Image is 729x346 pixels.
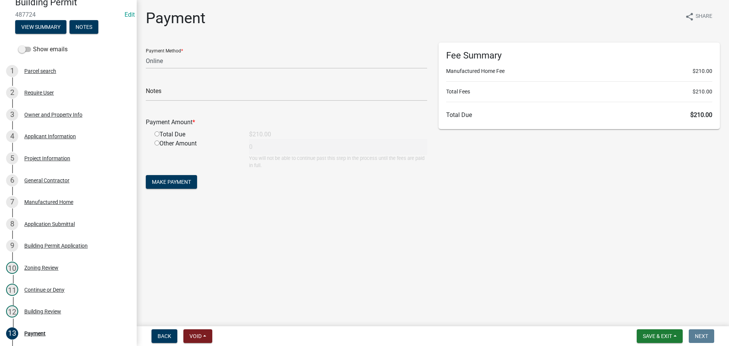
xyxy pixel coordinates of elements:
div: Application Submittal [24,221,75,227]
div: 4 [6,130,18,142]
div: 13 [6,327,18,340]
span: Make Payment [152,179,191,185]
div: 1 [6,65,18,77]
div: Project Information [24,156,70,161]
span: Back [158,333,171,339]
div: Total Due [149,130,243,139]
span: 487724 [15,11,121,18]
button: Notes [69,20,98,34]
wm-modal-confirm: Edit Application Number [125,11,135,18]
div: Other Amount [149,139,243,169]
div: General Contractor [24,178,69,183]
h6: Total Due [446,111,712,118]
div: 12 [6,305,18,318]
div: Building Permit Application [24,243,88,248]
span: $210.00 [693,88,712,96]
span: Share [696,12,712,21]
div: 2 [6,87,18,99]
h6: Fee Summary [446,50,712,61]
div: Parcel search [24,68,56,74]
div: 10 [6,262,18,274]
li: Total Fees [446,88,712,96]
button: Void [183,329,212,343]
button: shareShare [679,9,718,24]
div: Require User [24,90,54,95]
div: Building Review [24,309,61,314]
div: Applicant Information [24,134,76,139]
div: Manufactured Home [24,199,73,205]
div: 8 [6,218,18,230]
li: Manufactured Home Fee [446,67,712,75]
button: Back [151,329,177,343]
div: 11 [6,284,18,296]
div: Payment Amount [140,118,433,127]
button: View Summary [15,20,66,34]
div: 7 [6,196,18,208]
div: Payment [24,331,46,336]
div: 5 [6,152,18,164]
a: Edit [125,11,135,18]
span: Void [189,333,202,339]
span: $210.00 [690,111,712,118]
button: Save & Exit [637,329,683,343]
span: Next [695,333,708,339]
div: Owner and Property Info [24,112,82,117]
label: Show emails [18,45,68,54]
div: 3 [6,109,18,121]
div: Zoning Review [24,265,58,270]
i: share [685,12,694,21]
h1: Payment [146,9,205,27]
span: $210.00 [693,67,712,75]
div: 6 [6,174,18,186]
wm-modal-confirm: Summary [15,24,66,30]
span: Save & Exit [643,333,672,339]
button: Next [689,329,714,343]
button: Make Payment [146,175,197,189]
div: Continue or Deny [24,287,65,292]
div: 9 [6,240,18,252]
wm-modal-confirm: Notes [69,24,98,30]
